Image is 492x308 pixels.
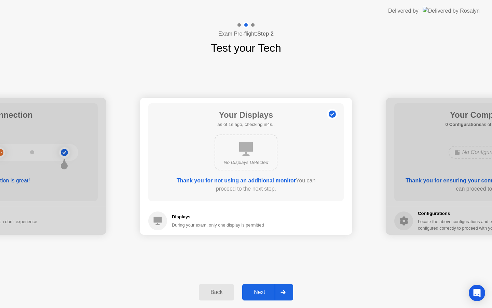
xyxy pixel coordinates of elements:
[177,178,296,183] b: Thank you for not using an additional monitor
[201,289,232,295] div: Back
[257,31,274,37] b: Step 2
[388,7,419,15] div: Delivered by
[168,177,324,193] div: You can proceed to the next step.
[199,284,234,300] button: Back
[172,222,264,228] div: During your exam, only one display is permitted
[469,285,485,301] div: Open Intercom Messenger
[217,121,274,128] h5: as of 1s ago, checking in4s..
[244,289,275,295] div: Next
[423,7,480,15] img: Delivered by Rosalyn
[218,30,274,38] h4: Exam Pre-flight:
[217,109,274,121] h1: Your Displays
[242,284,293,300] button: Next
[172,214,264,220] h5: Displays
[221,159,271,166] div: No Displays Detected
[211,40,281,56] h1: Test your Tech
